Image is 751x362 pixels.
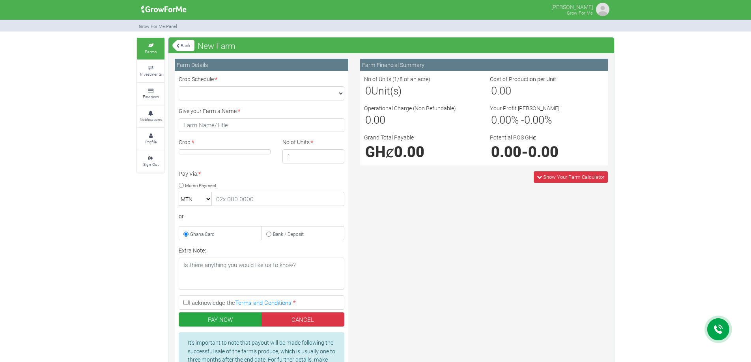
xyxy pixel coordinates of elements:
label: Crop Schedule: [179,75,217,83]
small: Bank / Deposit [273,231,304,237]
label: Pay Via: [179,169,201,178]
label: Crop: [179,138,194,146]
small: Investments [140,71,162,77]
label: I acknowledge the [179,295,344,310]
span: 0.00 [491,142,521,161]
input: Farm Name/Title [179,118,344,132]
small: Finances [143,94,159,99]
h1: GHȼ [365,143,477,160]
a: Finances [137,83,164,105]
small: Grow For Me [567,10,593,16]
span: 0.00 [524,113,544,126]
span: 0.00 [394,142,424,161]
h3: Unit(s) [365,84,477,97]
a: Terms and Conditions [235,299,291,306]
span: Show Your Farm Calculator [543,173,604,180]
label: Your Profit [PERSON_NAME] [490,104,559,112]
input: Ghana Card [183,232,189,237]
input: 02x 000 0000 [211,192,344,206]
label: No of Units (1/8 of an acre) [364,75,430,83]
label: Potential ROS GHȼ [490,133,536,141]
small: Profile [145,139,157,145]
span: 0.00 [528,142,559,161]
a: CANCEL [262,312,345,327]
input: I acknowledge theTerms and Conditions * [183,300,189,305]
span: 0.00 [491,84,511,97]
label: Extra Note: [179,246,206,254]
span: 0.00 [365,113,385,126]
a: Investments [137,60,164,82]
a: Notifications [137,106,164,127]
input: Bank / Deposit [266,232,271,237]
small: Notifications [140,117,162,122]
small: Momo Payment [185,182,217,188]
img: growforme image [138,2,189,17]
img: growforme image [595,2,611,17]
h1: - [491,143,603,160]
div: Farm Details [175,59,348,71]
a: Profile [137,128,164,150]
span: New Farm [196,38,237,54]
a: Farms [137,38,164,59]
input: Momo Payment [179,183,184,188]
span: 0 [365,84,371,97]
label: Cost of Production per Unit [490,75,556,83]
small: Sign Out [143,162,159,167]
div: Farm Financial Summary [360,59,608,71]
h3: % - % [491,113,603,126]
div: or [179,212,344,220]
p: [PERSON_NAME] [551,2,593,11]
label: No of Units: [282,138,313,146]
small: Ghana Card [190,231,215,237]
label: Give your Farm a Name: [179,107,240,115]
span: 0.00 [491,113,511,126]
label: Grand Total Payable [364,133,414,141]
label: Operational Charge (Non Refundable) [364,104,456,112]
button: PAY NOW [179,312,262,327]
a: Sign Out [137,150,164,172]
a: Back [172,39,194,52]
small: Grow For Me Panel [139,23,177,29]
small: Farms [145,49,157,54]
